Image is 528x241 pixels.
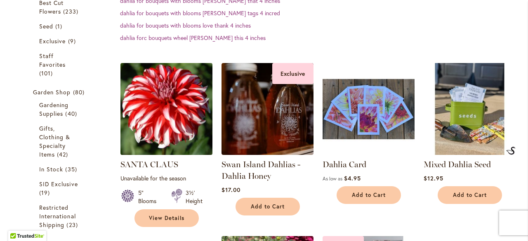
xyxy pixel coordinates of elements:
[39,165,63,173] span: In Stock
[337,186,401,204] button: Add to Cart
[39,204,76,229] span: Restricted International Shipping
[39,165,81,173] a: In Stock
[134,209,199,227] a: View Details
[138,189,161,205] div: 5" Blooms
[39,124,81,159] a: Gifts, Clothing &amp; Specialty Items
[120,34,266,42] a: dahlia forc bouquets wheel [PERSON_NAME] this 4 inches
[251,203,285,210] span: Add to Cart
[424,159,491,169] a: Mixed Dahlia Seed
[118,61,214,157] img: SANTA CLAUS
[352,192,386,199] span: Add to Cart
[39,22,53,30] span: Seed
[323,175,342,182] span: As low as
[424,63,516,155] img: Mixed Dahlia Seed
[272,63,313,84] div: Exclusive
[344,174,361,182] span: $4.95
[39,51,81,77] a: Staff Favorites
[186,189,203,205] div: 3½' Height
[33,88,71,96] span: Garden Shop
[424,149,516,157] a: Mixed Dahlia Seed Mixed Dahlia Seed
[120,21,251,29] a: dahlia for bouquets with blooms love thank 4 inches
[323,159,366,169] a: Dahlia Card
[39,52,66,68] span: Staff Favorites
[438,186,502,204] button: Add to Cart
[68,37,78,45] span: 9
[39,101,68,117] span: Gardening Supplies
[222,186,240,194] span: $17.00
[65,165,79,173] span: 35
[39,37,66,45] span: Exclusive
[39,180,78,188] span: SID Exclusive
[120,174,212,182] p: Unavailable for the season
[39,188,52,197] span: 19
[39,69,55,77] span: 101
[222,149,313,157] a: Swan Island Dahlias - Dahlia Honey Exclusive
[222,63,313,155] img: Swan Island Dahlias - Dahlia Honey
[39,101,81,118] a: Gardening Supplies
[6,212,29,235] iframe: Launch Accessibility Center
[149,215,184,222] span: View Details
[33,88,87,96] a: Garden Shop
[39,37,81,45] a: Exclusive
[66,220,80,229] span: 23
[63,7,80,16] span: 233
[55,22,64,30] span: 1
[323,149,415,157] a: Group shot of Dahlia Cards
[39,203,81,229] a: Restricted International Shipping
[57,150,70,159] span: 42
[506,147,515,155] img: Mixed Dahlia Seed
[453,192,487,199] span: Add to Cart
[73,88,87,96] span: 80
[65,109,79,118] span: 40
[323,63,415,155] img: Group shot of Dahlia Cards
[39,22,81,30] a: Seed
[222,159,300,181] a: Swan Island Dahlias - Dahlia Honey
[424,174,443,182] span: $12.95
[120,9,280,17] a: dahlia for bouquets with blooms [PERSON_NAME] tags 4 incred
[39,180,81,197] a: SID Exclusive
[120,149,212,157] a: SANTA CLAUS
[236,198,300,215] button: Add to Cart
[39,124,71,158] span: Gifts, Clothing & Specialty Items
[120,159,178,169] a: SANTA CLAUS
